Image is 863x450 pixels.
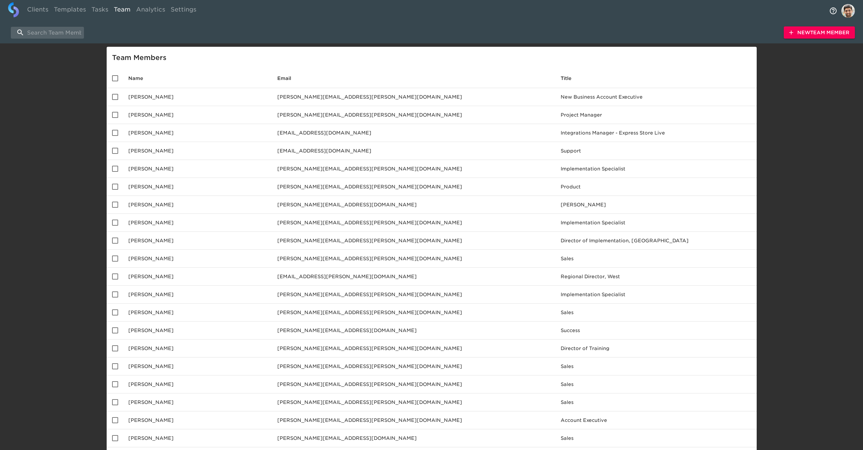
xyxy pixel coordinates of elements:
td: [PERSON_NAME][EMAIL_ADDRESS][PERSON_NAME][DOMAIN_NAME] [272,340,555,357]
td: [PERSON_NAME][EMAIL_ADDRESS][PERSON_NAME][DOMAIN_NAME] [272,106,555,124]
td: Sales [555,375,756,393]
td: [PERSON_NAME] [123,160,272,178]
input: search [11,27,84,39]
img: Profile [841,4,855,18]
td: [PERSON_NAME][EMAIL_ADDRESS][PERSON_NAME][DOMAIN_NAME] [272,178,555,196]
td: [PERSON_NAME] [123,196,272,214]
td: Success [555,322,756,340]
button: NewTeam Member [784,26,855,39]
td: [EMAIL_ADDRESS][DOMAIN_NAME] [272,124,555,142]
td: Implementation Specialist [555,214,756,232]
span: Title [561,74,580,82]
td: [PERSON_NAME][EMAIL_ADDRESS][PERSON_NAME][DOMAIN_NAME] [272,286,555,304]
td: [PERSON_NAME] [123,429,272,447]
td: [PERSON_NAME] [123,214,272,232]
td: Integrations Manager - Express Store Live [555,124,756,142]
td: [PERSON_NAME] [123,142,272,160]
td: [PERSON_NAME] [123,106,272,124]
td: Sales [555,357,756,375]
td: [PERSON_NAME] [123,88,272,106]
a: Analytics [133,2,168,19]
td: [PERSON_NAME] [123,178,272,196]
td: Project Manager [555,106,756,124]
td: Sales [555,393,756,411]
img: logo [8,2,19,17]
a: Clients [24,2,51,19]
div: Team Member s [112,52,754,63]
td: [PERSON_NAME][EMAIL_ADDRESS][DOMAIN_NAME] [272,322,555,340]
td: [PERSON_NAME] [123,268,272,286]
td: [EMAIL_ADDRESS][PERSON_NAME][DOMAIN_NAME] [272,268,555,286]
td: [PERSON_NAME][EMAIL_ADDRESS][PERSON_NAME][DOMAIN_NAME] [272,214,555,232]
td: Director of Training [555,340,756,357]
td: [PERSON_NAME][EMAIL_ADDRESS][PERSON_NAME][DOMAIN_NAME] [272,375,555,393]
span: Email [277,74,300,82]
td: [PERSON_NAME] [555,196,756,214]
td: [PERSON_NAME] [123,304,272,322]
td: Implementation Specialist [555,160,756,178]
td: [PERSON_NAME] [123,411,272,429]
td: [PERSON_NAME] [123,124,272,142]
td: Support [555,142,756,160]
td: [PERSON_NAME][EMAIL_ADDRESS][DOMAIN_NAME] [272,429,555,447]
td: Product [555,178,756,196]
td: Sales [555,250,756,268]
td: [PERSON_NAME] [123,232,272,250]
td: [PERSON_NAME] [123,286,272,304]
span: New Team Member [789,28,849,37]
td: New Business Account Executive [555,88,756,106]
span: Name [128,74,152,82]
td: [PERSON_NAME] [123,322,272,340]
td: Account Executive [555,411,756,429]
td: [PERSON_NAME][EMAIL_ADDRESS][PERSON_NAME][DOMAIN_NAME] [272,160,555,178]
button: notifications [825,3,841,19]
td: [PERSON_NAME] [123,357,272,375]
td: [PERSON_NAME] [123,340,272,357]
td: [PERSON_NAME][EMAIL_ADDRESS][PERSON_NAME][DOMAIN_NAME] [272,304,555,322]
td: [PERSON_NAME][EMAIL_ADDRESS][PERSON_NAME][DOMAIN_NAME] [272,250,555,268]
td: [PERSON_NAME][EMAIL_ADDRESS][PERSON_NAME][DOMAIN_NAME] [272,357,555,375]
td: [PERSON_NAME] [123,393,272,411]
td: [PERSON_NAME] [123,250,272,268]
td: [PERSON_NAME][EMAIL_ADDRESS][DOMAIN_NAME] [272,196,555,214]
td: Implementation Specialist [555,286,756,304]
a: Templates [51,2,89,19]
td: Sales [555,304,756,322]
a: Tasks [89,2,111,19]
td: Sales [555,429,756,447]
td: [PERSON_NAME][EMAIL_ADDRESS][PERSON_NAME][DOMAIN_NAME] [272,232,555,250]
a: Team [111,2,133,19]
td: [PERSON_NAME][EMAIL_ADDRESS][PERSON_NAME][DOMAIN_NAME] [272,88,555,106]
td: [PERSON_NAME][EMAIL_ADDRESS][PERSON_NAME][DOMAIN_NAME] [272,411,555,429]
td: Regional Director, West [555,268,756,286]
td: Director of Implementation, [GEOGRAPHIC_DATA] [555,232,756,250]
td: [PERSON_NAME][EMAIL_ADDRESS][PERSON_NAME][DOMAIN_NAME] [272,393,555,411]
td: [PERSON_NAME] [123,375,272,393]
td: [EMAIL_ADDRESS][DOMAIN_NAME] [272,142,555,160]
a: Settings [168,2,199,19]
